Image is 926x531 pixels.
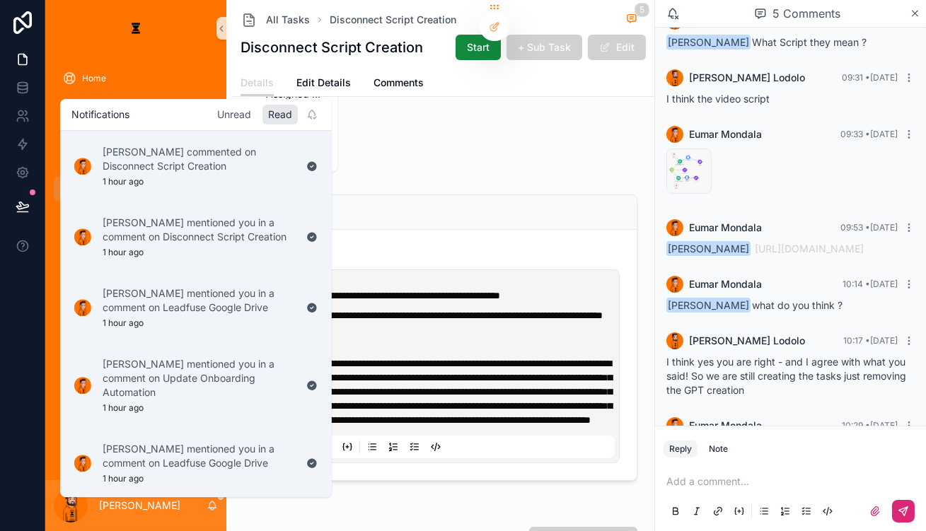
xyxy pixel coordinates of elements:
p: 1 hour ago [103,247,144,258]
span: Eumar Mondala [689,127,762,141]
img: Notification icon [74,158,91,175]
span: 09:31 • [DATE] [842,72,898,83]
a: Sales Pipeline [54,343,218,368]
p: [PERSON_NAME] commented on Disconnect Script Creation [103,145,295,173]
a: Edit Details [296,70,351,98]
a: Meeting Hub [54,261,218,286]
span: [PERSON_NAME] Lodolo [689,334,805,348]
button: 5 [623,11,640,28]
img: Notification icon [74,228,91,245]
a: [URL][DOMAIN_NAME] [755,243,864,255]
a: Employee [54,371,218,397]
span: [PERSON_NAME] [666,298,751,313]
p: 1 hour ago [103,473,144,484]
span: [PERSON_NAME] [666,241,751,256]
a: Comments [374,70,424,98]
a: Disconnect Script Creation [330,13,456,27]
span: Home [82,73,106,84]
p: 1 hour ago [103,402,144,414]
span: [PERSON_NAME] Lodolo [689,71,805,85]
img: Notification icon [74,455,91,472]
a: Automation Errors [54,428,218,453]
span: Edit Details [296,76,351,90]
a: Home [54,66,218,91]
span: [PERSON_NAME] [666,35,751,49]
span: 5 Comments [772,5,840,22]
h1: Notifications [71,107,129,122]
span: + Sub Task [518,40,571,54]
button: Reply [664,440,698,457]
a: Details [241,70,274,97]
p: 1 hour ago [103,176,144,187]
span: 10:14 • [DATE] [843,279,898,289]
p: [PERSON_NAME] [99,498,180,513]
span: Details [241,76,274,90]
button: + Sub Task [507,35,582,60]
span: 10:17 • [DATE] [843,335,898,346]
span: 5 [635,3,649,17]
span: 09:33 • [DATE] [840,129,898,139]
div: Unread [212,105,257,124]
span: Eumar Mondala [689,221,762,235]
button: Start [456,35,501,60]
a: All Tasks [54,176,218,202]
a: Clients [54,119,218,145]
p: [PERSON_NAME] mentioned you in a comment on Leadfuse Google Drive [103,286,295,315]
img: App logo [125,17,147,40]
span: Eumar Mondala [689,277,762,291]
span: Start [467,40,490,54]
span: Comments [374,76,424,90]
span: 10:29 • [DATE] [842,420,898,431]
a: CRM [54,315,218,340]
span: 09:53 • [DATE] [840,222,898,233]
div: Note [709,443,728,455]
span: I think the video script [666,93,770,105]
div: scrollable content [45,57,226,480]
h1: Disconnect Script Creation [241,37,423,57]
a: Data Cleaner [54,399,218,425]
p: [PERSON_NAME] mentioned you in a comment on Leadfuse Google Drive [103,442,295,470]
p: [PERSON_NAME] mentioned you in a comment on Disconnect Script Creation [103,216,295,244]
a: Projects [54,148,218,173]
p: 1 hour ago [103,317,144,329]
button: Edit [588,35,646,60]
p: [PERSON_NAME] mentioned you in a comment on Update Onboarding Automation [103,357,295,399]
img: Notification icon [74,299,91,316]
button: Note [703,440,734,457]
a: All Tasks [241,11,310,28]
div: Read [262,105,298,124]
span: All Tasks [266,13,310,27]
span: I think yes you are right - and I agree with what you said! So we are still creating the tasks ju... [666,356,906,396]
img: Notification icon [74,377,91,394]
span: Eumar Mondala [689,419,762,433]
span: What Script they mean ? [666,36,867,48]
span: what do you think ? [666,299,843,311]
